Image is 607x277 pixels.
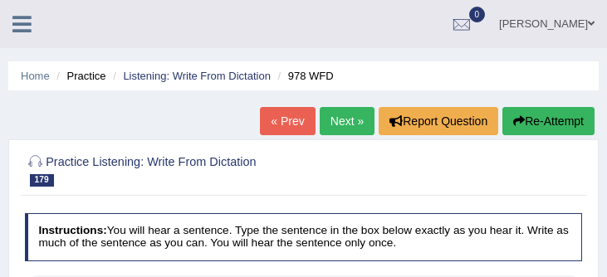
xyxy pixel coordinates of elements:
[25,152,370,187] h2: Practice Listening: Write From Dictation
[52,68,105,84] li: Practice
[379,107,498,135] button: Report Question
[25,213,583,260] h4: You will hear a sentence. Type the sentence in the box below exactly as you hear it. Write as muc...
[30,174,54,187] span: 179
[38,224,106,236] b: Instructions:
[320,107,374,135] a: Next »
[21,70,50,82] a: Home
[260,107,315,135] a: « Prev
[469,7,486,22] span: 0
[274,68,334,84] li: 978 WFD
[502,107,595,135] button: Re-Attempt
[123,70,271,82] a: Listening: Write From Dictation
